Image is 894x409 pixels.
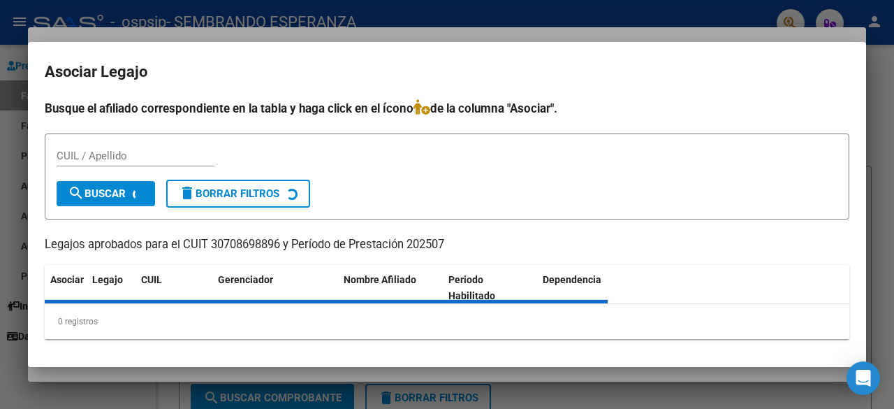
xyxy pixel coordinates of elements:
[45,304,849,339] div: 0 registros
[50,274,84,285] span: Asociar
[45,236,849,254] p: Legajos aprobados para el CUIT 30708698896 y Período de Prestación 202507
[218,274,273,285] span: Gerenciador
[543,274,601,285] span: Dependencia
[338,265,443,311] datatable-header-cell: Nombre Afiliado
[45,265,87,311] datatable-header-cell: Asociar
[179,187,279,200] span: Borrar Filtros
[68,187,126,200] span: Buscar
[92,274,123,285] span: Legajo
[537,265,642,311] datatable-header-cell: Dependencia
[141,274,162,285] span: CUIL
[57,181,155,206] button: Buscar
[179,185,196,201] mat-icon: delete
[847,361,880,395] div: Open Intercom Messenger
[68,185,85,201] mat-icon: search
[443,265,537,311] datatable-header-cell: Periodo Habilitado
[212,265,338,311] datatable-header-cell: Gerenciador
[344,274,416,285] span: Nombre Afiliado
[45,59,849,85] h2: Asociar Legajo
[166,180,310,208] button: Borrar Filtros
[87,265,135,311] datatable-header-cell: Legajo
[448,274,495,301] span: Periodo Habilitado
[45,99,849,117] h4: Busque el afiliado correspondiente en la tabla y haga click en el ícono de la columna "Asociar".
[135,265,212,311] datatable-header-cell: CUIL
